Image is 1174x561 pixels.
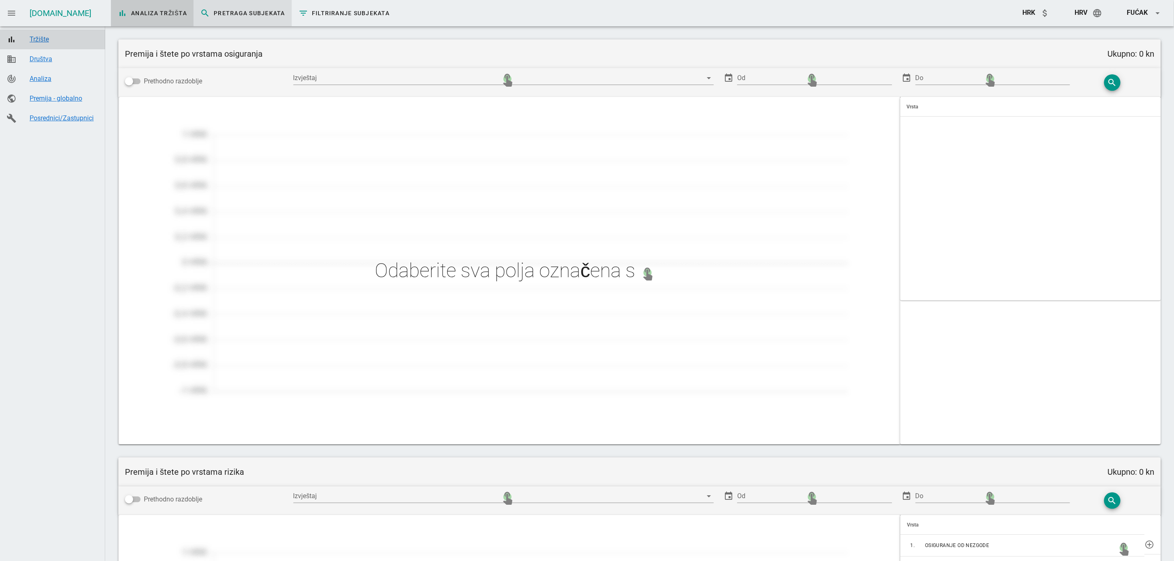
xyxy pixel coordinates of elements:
i: menu [7,8,16,18]
i: search [200,8,210,18]
div: Premija i štete po vrstama rizika [125,466,244,478]
span: Vrsta [907,522,918,528]
a: Analiza [30,75,99,83]
i: arrow_drop_down [704,73,714,83]
td: OSIGURANJE OD NEZGODE [925,535,1144,556]
div: Ukupno: 0 kn [1107,48,1154,60]
i: language [1092,8,1102,18]
span: Filtriranje subjekata [298,8,390,18]
i: event [724,73,733,83]
span: HRK [1022,9,1035,16]
i: arrow_drop_down [704,491,714,501]
th: Vrsta [900,97,1070,117]
i: domain [7,54,16,64]
span: Vrsta [907,104,918,110]
i: build [7,113,16,123]
span: Analiza tržišta [118,8,187,18]
i: event [902,73,912,83]
span: hrv [1075,9,1087,16]
a: Društva [30,55,99,63]
i: event [724,491,733,501]
a: [DOMAIN_NAME] [30,8,91,18]
div: Premija i štete po vrstama osiguranja [125,48,263,60]
i: search [1107,78,1117,87]
label: Prethodno razdoblje [144,495,293,504]
i: track_changes [7,74,16,84]
i: add_circle_outline [1144,535,1154,554]
a: Posrednici/Zastupnici [30,114,99,122]
div: Izvještaj [293,490,714,503]
th: Vrsta [900,515,925,535]
i: public [7,94,16,103]
a: Tržište [30,35,99,43]
a: Premija - globalno [30,94,99,102]
span: Fućak [1127,9,1148,16]
div: Izvještaj [293,71,714,85]
div: Ukupno: 0 kn [1107,466,1154,478]
i: arrow_drop_down [1153,8,1162,18]
td: 1. [900,535,925,556]
i: event [902,491,912,501]
span: Pretraga subjekata [200,8,285,18]
label: Prethodno razdoblje [144,77,293,85]
i: search [1107,496,1117,506]
span: Odaberite sva polja označena s [375,260,635,281]
i: attach_money [1040,8,1050,18]
i: bar_chart [7,34,16,44]
i: filter_list [298,8,308,18]
i: bar_chart [118,8,127,18]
